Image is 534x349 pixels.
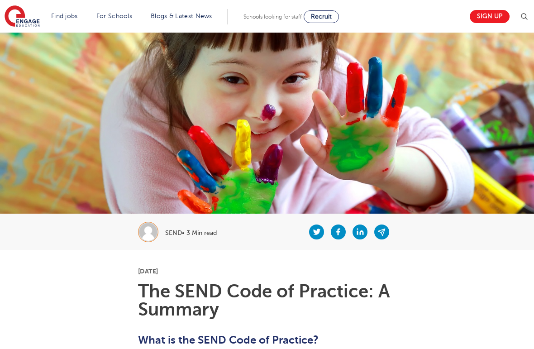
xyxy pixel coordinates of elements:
[243,14,302,20] span: Schools looking for staff
[138,332,396,348] h2: What is the SEND Code of Practice?
[138,282,396,319] h1: The SEND Code of Practice: A Summary
[96,13,132,19] a: For Schools
[5,5,40,28] img: Engage Education
[151,13,212,19] a: Blogs & Latest News
[138,268,396,274] p: [DATE]
[165,230,217,236] p: SEND• 3 Min read
[470,10,510,23] a: Sign up
[304,10,339,23] a: Recruit
[51,13,78,19] a: Find jobs
[311,13,332,20] span: Recruit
